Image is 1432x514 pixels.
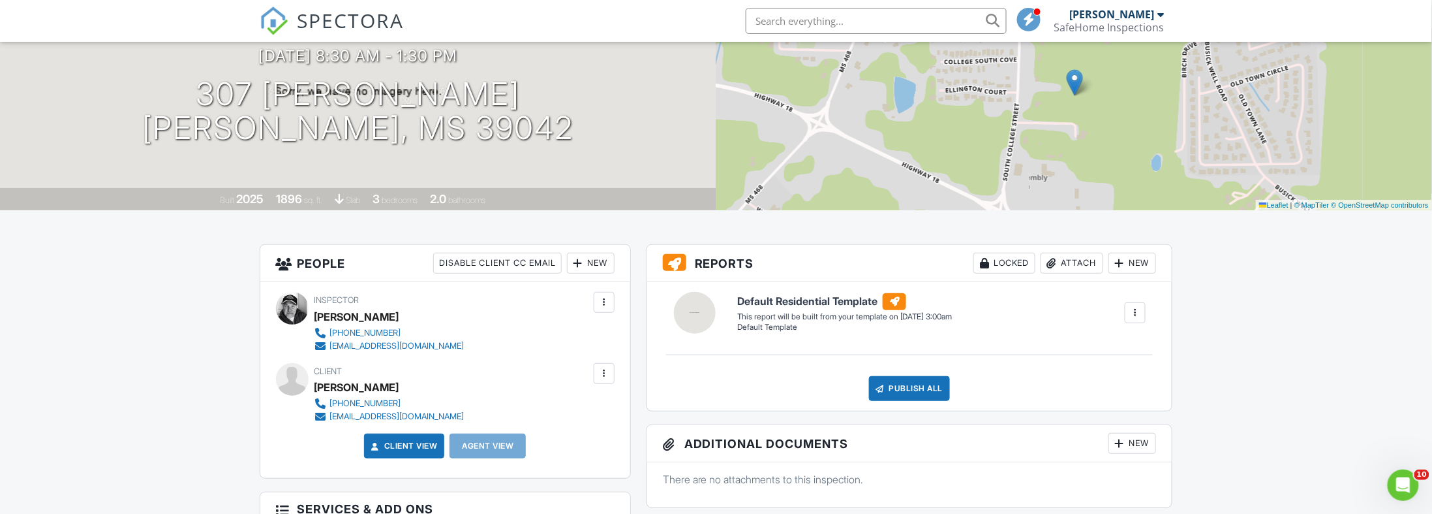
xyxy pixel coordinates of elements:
[746,8,1007,34] input: Search everything...
[973,253,1035,274] div: Locked
[346,195,360,205] span: slab
[330,398,401,409] div: [PHONE_NUMBER]
[220,195,234,205] span: Built
[258,47,457,65] h3: [DATE] 8:30 am - 1:30 pm
[314,410,465,423] a: [EMAIL_ADDRESS][DOMAIN_NAME]
[373,192,380,206] div: 3
[382,195,418,205] span: bedrooms
[1067,69,1083,96] img: Marker
[433,253,562,274] div: Disable Client CC Email
[1259,201,1288,209] a: Leaflet
[869,376,951,401] div: Publish All
[304,195,322,205] span: sq. ft.
[260,7,288,35] img: The Best Home Inspection Software - Spectora
[330,341,465,351] div: [EMAIL_ADDRESS][DOMAIN_NAME]
[1108,253,1156,274] div: New
[1041,253,1103,274] div: Attach
[236,192,264,206] div: 2025
[314,327,465,340] a: [PHONE_NUMBER]
[314,307,399,327] div: [PERSON_NAME]
[737,293,952,310] h6: Default Residential Template
[647,245,1172,282] h3: Reports
[142,77,573,146] h1: 307 [PERSON_NAME] [PERSON_NAME], MS 39042
[430,192,446,206] div: 2.0
[314,295,359,305] span: Inspector
[314,366,343,376] span: Client
[1388,470,1419,501] iframe: Intercom live chat
[330,411,465,422] div: [EMAIL_ADDRESS][DOMAIN_NAME]
[1290,201,1292,209] span: |
[448,195,485,205] span: bathrooms
[647,425,1172,462] h3: Additional Documents
[1294,201,1330,209] a: © MapTiler
[314,377,399,397] div: [PERSON_NAME]
[369,440,438,453] a: Client View
[297,7,404,34] span: SPECTORA
[1108,433,1156,454] div: New
[567,253,615,274] div: New
[314,397,465,410] a: [PHONE_NUMBER]
[1070,8,1155,21] div: [PERSON_NAME]
[314,340,465,353] a: [EMAIL_ADDRESS][DOMAIN_NAME]
[1332,201,1429,209] a: © OpenStreetMap contributors
[737,312,952,322] div: This report will be built from your template on [DATE] 3:00am
[1414,470,1429,480] span: 10
[663,472,1157,487] p: There are no attachments to this inspection.
[260,18,404,45] a: SPECTORA
[1054,21,1165,34] div: SafeHome Inspections
[276,192,302,206] div: 1896
[330,328,401,338] div: [PHONE_NUMBER]
[737,322,952,333] div: Default Template
[260,245,630,282] h3: People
